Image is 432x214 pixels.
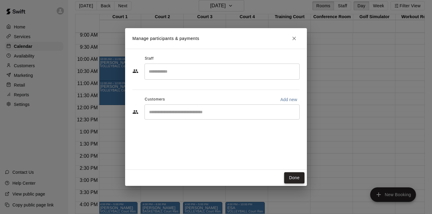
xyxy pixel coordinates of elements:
[132,109,138,115] svg: Customers
[280,97,297,103] p: Add new
[289,33,300,44] button: Close
[145,54,154,64] span: Staff
[145,104,300,120] div: Start typing to search customers...
[145,95,165,104] span: Customers
[132,68,138,74] svg: Staff
[132,35,199,42] p: Manage participants & payments
[278,95,300,104] button: Add new
[145,64,300,80] div: Search staff
[284,172,304,183] button: Done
